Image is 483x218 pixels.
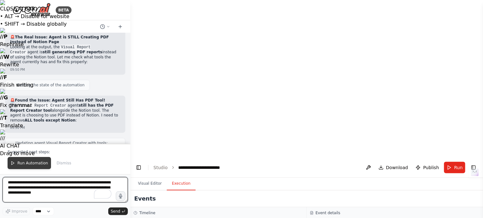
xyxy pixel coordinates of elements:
[134,194,156,203] h2: Events
[116,191,125,201] button: Click to speak your automation idea
[413,162,442,173] button: Publish
[454,164,463,171] span: Run
[108,208,128,215] button: Send
[3,177,128,202] textarea: To enrich screen reader interactions, please activate Accessibility in Grammarly extension settings
[154,165,168,170] a: Studio
[17,161,48,166] span: Run Automation
[469,163,478,172] button: Show right sidebar
[139,210,155,215] h3: Timeline
[111,209,120,214] span: Send
[444,162,465,173] button: Run
[57,161,71,166] span: Dismiss
[134,163,143,172] button: Hide left sidebar
[386,164,408,171] span: Download
[53,157,74,169] button: Dismiss
[423,164,439,171] span: Publish
[8,157,51,169] button: Run Automation
[376,162,411,173] button: Download
[167,177,196,190] button: Execution
[316,210,340,215] h3: Event details
[154,164,232,171] nav: breadcrumb
[3,207,30,215] button: Improve
[12,209,27,214] span: Improve
[133,177,167,190] button: Visual Editor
